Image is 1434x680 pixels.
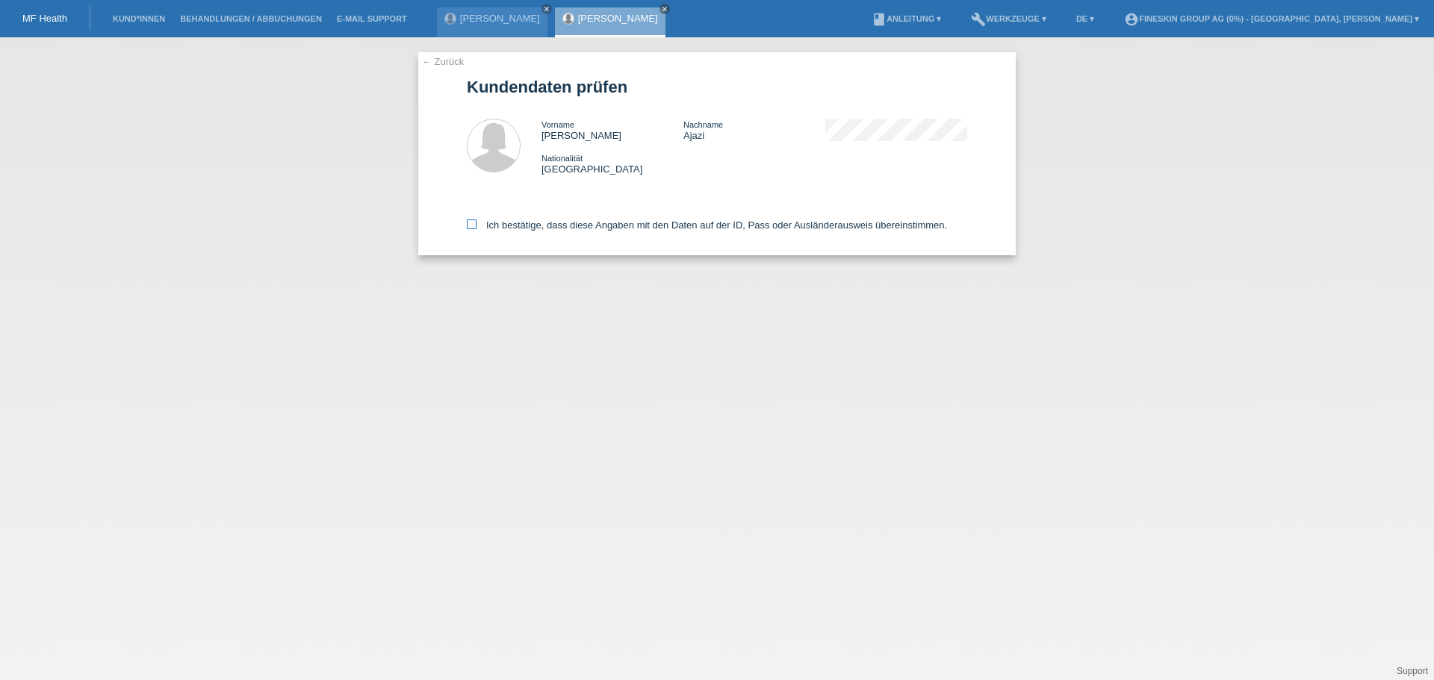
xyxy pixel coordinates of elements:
[963,14,1054,23] a: buildWerkzeuge ▾
[864,14,949,23] a: bookAnleitung ▾
[329,14,415,23] a: E-Mail Support
[541,152,683,175] div: [GEOGRAPHIC_DATA]
[105,14,173,23] a: Kund*innen
[173,14,329,23] a: Behandlungen / Abbuchungen
[659,4,670,14] a: close
[683,119,825,141] div: Ajazi
[541,119,683,141] div: [PERSON_NAME]
[1397,666,1428,676] a: Support
[1117,14,1427,23] a: account_circleFineSkin Group AG (0%) - [GEOGRAPHIC_DATA], [PERSON_NAME] ▾
[578,13,658,24] a: [PERSON_NAME]
[541,4,552,14] a: close
[460,13,540,24] a: [PERSON_NAME]
[543,5,550,13] i: close
[22,13,67,24] a: MF Health
[541,154,583,163] span: Nationalität
[661,5,668,13] i: close
[467,219,947,231] label: Ich bestätige, dass diese Angaben mit den Daten auf der ID, Pass oder Ausländerausweis übereinsti...
[872,12,887,27] i: book
[1069,14,1102,23] a: DE ▾
[971,12,986,27] i: build
[541,120,574,129] span: Vorname
[467,78,967,96] h1: Kundendaten prüfen
[422,56,464,67] a: ← Zurück
[683,120,723,129] span: Nachname
[1124,12,1139,27] i: account_circle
